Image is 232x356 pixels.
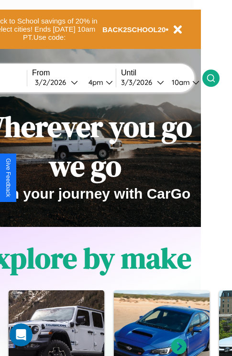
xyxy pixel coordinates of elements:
button: 10am [164,77,202,87]
label: From [32,69,116,77]
div: 3 / 3 / 2026 [121,78,157,87]
button: 3/2/2026 [32,77,81,87]
iframe: Intercom live chat [10,323,33,346]
div: Give Feedback [5,158,11,197]
b: BACK2SCHOOL20 [102,25,166,34]
div: 10am [167,78,192,87]
label: Until [121,69,202,77]
div: 4pm [84,78,106,87]
div: 3 / 2 / 2026 [35,78,71,87]
button: 4pm [81,77,116,87]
